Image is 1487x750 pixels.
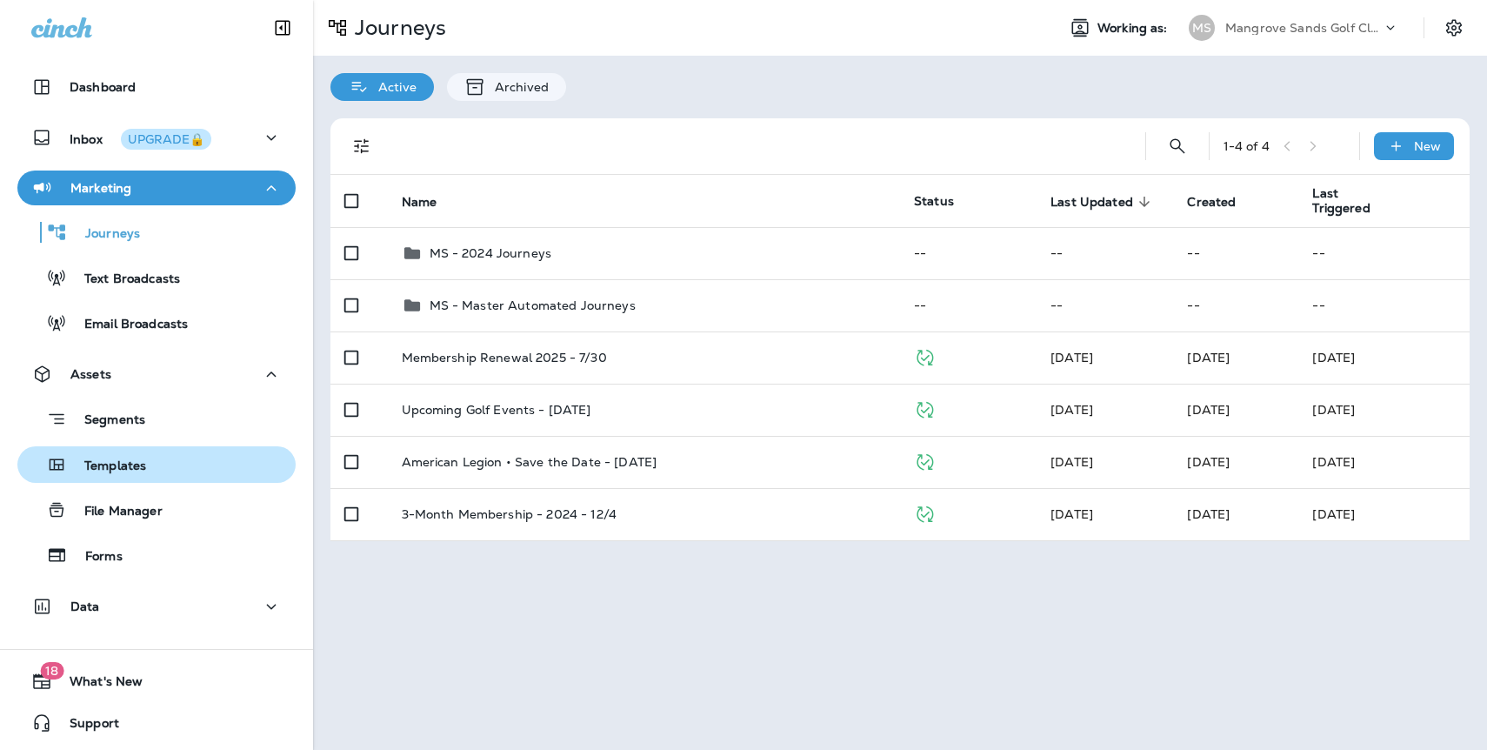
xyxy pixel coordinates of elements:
p: New [1414,139,1441,153]
p: Inbox [70,129,211,147]
td: [DATE] [1298,488,1470,540]
p: Assets [70,367,111,381]
td: -- [1173,279,1298,331]
span: Working as: [1097,21,1171,36]
p: American Legion • Save the Date - [DATE] [402,455,657,469]
span: Mikayla Anter [1187,402,1230,418]
p: MS - Master Automated Journeys [430,298,636,312]
p: Forms [68,549,123,566]
button: Text Broadcasts [17,259,296,296]
button: Search Journeys [1160,129,1195,164]
td: -- [1037,227,1173,279]
td: -- [1298,279,1470,331]
span: Created [1187,194,1258,210]
p: Archived [486,80,549,94]
td: -- [1298,227,1470,279]
p: Templates [67,459,146,475]
td: -- [1037,279,1173,331]
button: UPGRADE🔒 [121,129,211,150]
p: Marketing [70,181,131,195]
button: Forms [17,537,296,573]
p: Journeys [68,226,140,243]
button: Segments [17,400,296,438]
span: Mikayla Anter [1050,506,1093,522]
span: Published [914,400,936,416]
span: 18 [40,662,63,680]
p: Active [370,80,417,94]
p: Upcoming Golf Events - [DATE] [402,403,591,417]
span: Name [402,194,460,210]
span: Mikayla Anter [1050,350,1093,365]
span: Created [1187,195,1236,210]
span: Published [914,452,936,468]
button: Dashboard [17,70,296,104]
span: Name [402,195,437,210]
p: 3-Month Membership - 2024 - 12/4 [402,507,617,521]
span: Mikayla Anter [1050,454,1093,470]
button: Templates [17,446,296,483]
button: Support [17,706,296,740]
span: Mikayla Anter [1050,402,1093,418]
p: Journeys [348,15,446,41]
span: What's New [52,674,143,695]
span: Published [914,348,936,364]
td: [DATE] [1298,436,1470,488]
button: 18What's New [17,664,296,699]
button: Collapse Sidebar [258,10,307,45]
p: MS - 2024 Journeys [430,246,552,260]
td: -- [900,227,1037,279]
span: Mikayla Anter [1187,454,1230,470]
span: Mikayla Anter [1187,506,1230,522]
td: [DATE] [1298,384,1470,436]
button: File Manager [17,492,296,528]
td: -- [1173,227,1298,279]
button: Data [17,589,296,624]
td: [DATE] [1298,331,1470,384]
p: Segments [67,412,145,430]
p: Mangrove Sands Golf Club [1225,21,1382,35]
span: Last Triggered [1312,186,1383,216]
p: Email Broadcasts [67,317,188,333]
button: Marketing [17,171,296,205]
p: Dashboard [70,80,136,94]
span: Last Triggered [1312,186,1405,216]
span: Published [914,505,936,520]
button: Journeys [17,214,296,251]
span: Status [914,193,954,209]
button: Settings [1438,12,1470,44]
td: -- [900,279,1037,331]
span: Mikayla Anter [1187,350,1230,365]
div: 1 - 4 of 4 [1224,139,1270,153]
button: Assets [17,357,296,392]
p: Data [70,599,100,613]
p: Membership Renewal 2025 - 7/30 [402,351,607,365]
button: Filters [344,129,379,164]
div: MS [1189,15,1215,41]
p: Text Broadcasts [67,271,180,288]
span: Last Updated [1050,194,1156,210]
p: File Manager [67,504,163,520]
div: UPGRADE🔒 [128,133,204,145]
span: Last Updated [1050,195,1133,210]
span: Support [52,716,119,737]
button: InboxUPGRADE🔒 [17,120,296,155]
button: Email Broadcasts [17,305,296,341]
